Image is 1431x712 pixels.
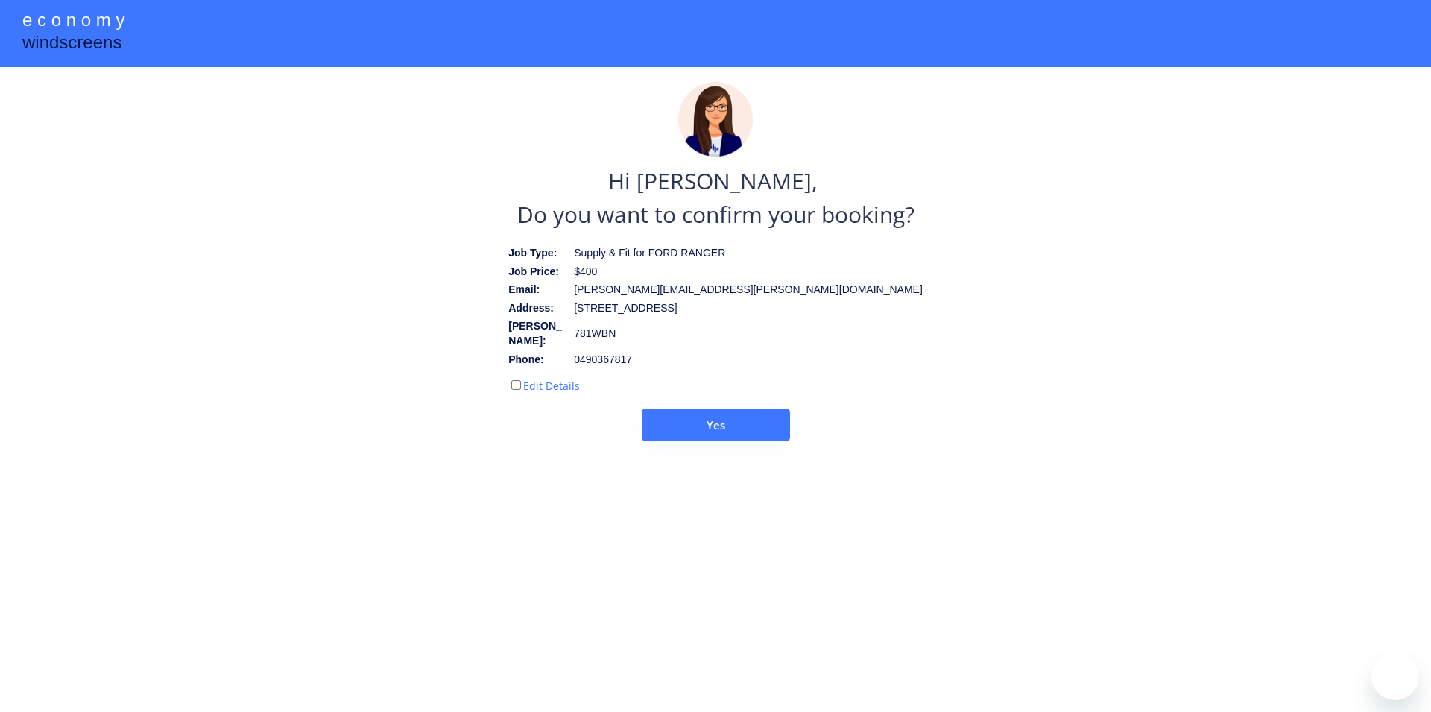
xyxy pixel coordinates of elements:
[508,353,566,368] div: Phone:
[574,301,737,316] div: [STREET_ADDRESS]
[1371,652,1419,700] iframe: Button to launch messaging window
[574,246,737,261] div: Supply & Fit for FORD RANGER
[508,246,566,261] div: Job Type:
[574,283,923,297] div: [PERSON_NAME][EMAIL_ADDRESS][PERSON_NAME][DOMAIN_NAME]
[508,283,566,297] div: Email:
[22,30,121,59] div: windscreens
[517,164,914,231] div: Hi [PERSON_NAME], Do you want to confirm your booking?
[22,7,124,36] div: e c o n o m y
[574,327,737,341] div: 781WBN
[678,82,753,157] img: madeline.png
[508,301,566,316] div: Address:
[642,409,790,441] button: Yes
[574,353,737,368] div: 0490367817
[574,265,737,280] div: $400
[508,319,566,348] div: [PERSON_NAME]:
[523,379,580,393] label: Edit Details
[508,265,566,280] div: Job Price:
